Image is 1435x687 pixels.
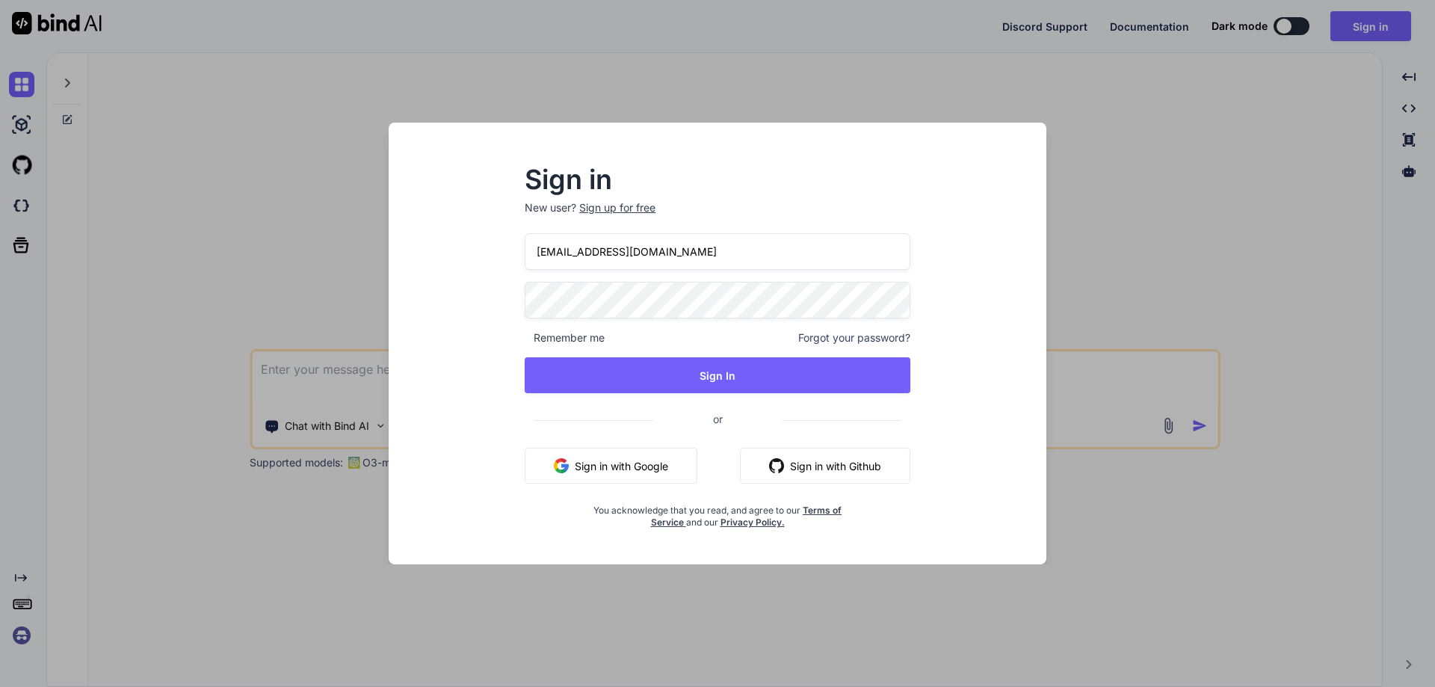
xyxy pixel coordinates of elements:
div: You acknowledge that you read, and agree to our and our [589,496,846,529]
img: google [554,458,569,473]
h2: Sign in [525,167,910,191]
img: github [769,458,784,473]
a: Privacy Policy. [720,517,785,528]
input: Login or Email [525,233,910,270]
span: Remember me [525,330,605,345]
a: Terms of Service [651,505,842,528]
button: Sign in with Google [525,448,697,484]
span: or [653,401,783,437]
button: Sign In [525,357,910,393]
span: Forgot your password? [798,330,910,345]
p: New user? [525,200,910,233]
div: Sign up for free [579,200,655,215]
button: Sign in with Github [740,448,910,484]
